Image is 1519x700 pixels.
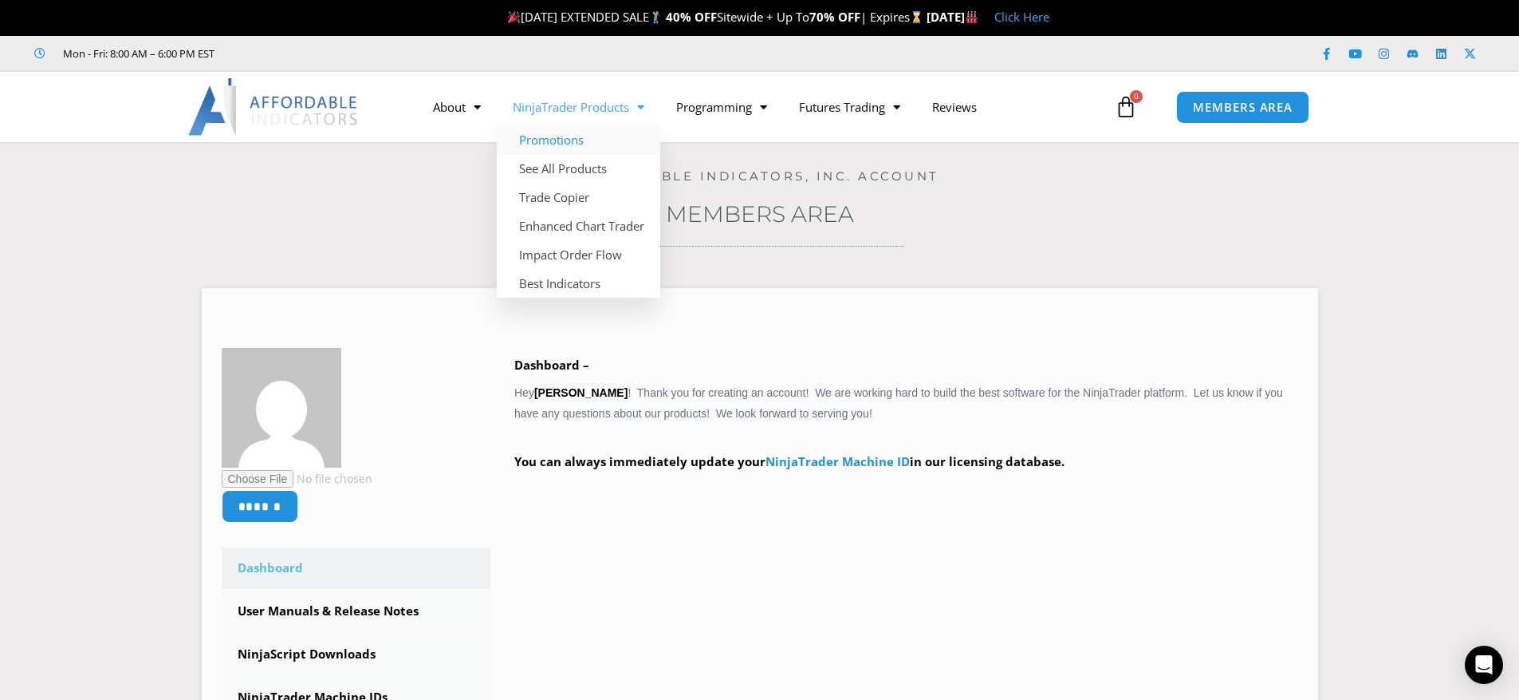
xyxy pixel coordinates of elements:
img: 🎉 [508,11,520,23]
a: Promotions [497,125,660,154]
span: Mon - Fri: 8:00 AM – 6:00 PM EST [59,44,214,63]
span: MEMBERS AREA [1193,101,1293,113]
a: Best Indicators [497,269,660,298]
a: About [417,89,497,125]
img: ⌛ [911,11,923,23]
ul: NinjaTrader Products [497,125,660,298]
a: See All Products [497,154,660,183]
a: Impact Order Flow [497,240,660,269]
a: Trade Copier [497,183,660,212]
a: Affordable Indicators, Inc. Account [580,168,939,184]
img: 🏌️‍♂️ [650,11,662,23]
a: 0 [1091,84,1161,130]
strong: [PERSON_NAME] [534,386,628,399]
a: Enhanced Chart Trader [497,212,660,240]
a: Programming [660,89,783,125]
strong: 70% OFF [809,9,860,25]
strong: 40% OFF [666,9,717,25]
a: NinjaTrader Machine ID [765,453,910,469]
img: 2415190e5c8743016368159a06cb87bcde6dc47c3400eab2d2231207d760cc1a [222,348,341,468]
a: MEMBERS AREA [1176,91,1309,124]
div: Open Intercom Messenger [1465,646,1503,684]
a: Click Here [994,9,1049,25]
img: 🏭 [966,11,978,23]
a: Dashboard [222,548,491,589]
a: Futures Trading [783,89,916,125]
span: 0 [1130,90,1143,103]
a: NinjaScript Downloads [222,634,491,675]
a: Reviews [916,89,993,125]
strong: [DATE] [927,9,978,25]
nav: Menu [417,89,1111,125]
a: NinjaTrader Products [497,89,660,125]
img: LogoAI | Affordable Indicators – NinjaTrader [188,78,360,136]
b: Dashboard – [514,357,589,373]
div: Hey ! Thank you for creating an account! We are working hard to build the best software for the N... [514,354,1298,496]
span: [DATE] EXTENDED SALE Sitewide + Up To | Expires [504,9,927,25]
strong: You can always immediately update your in our licensing database. [514,453,1064,469]
iframe: Customer reviews powered by Trustpilot [237,45,476,61]
a: User Manuals & Release Notes [222,591,491,632]
a: Members Area [666,200,854,227]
